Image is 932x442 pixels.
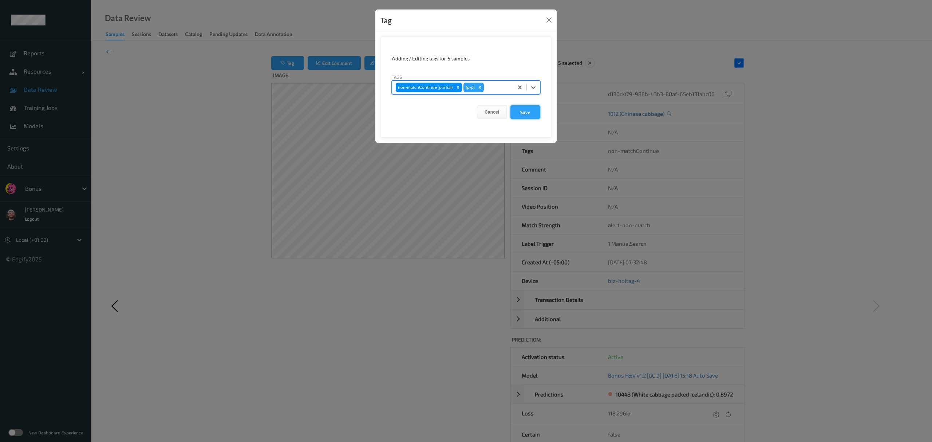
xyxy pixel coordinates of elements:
[392,74,402,80] label: Tags
[392,55,540,62] div: Adding / Editing tags for 5 samples
[396,83,454,92] div: non-matchContinue (partial)
[454,83,462,92] div: Remove non-matchContinue (partial)
[510,105,540,119] button: Save
[477,105,507,119] button: Cancel
[476,83,484,92] div: Remove fp-pi
[463,83,476,92] div: fp-pi
[380,15,392,26] div: Tag
[544,15,554,25] button: Close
